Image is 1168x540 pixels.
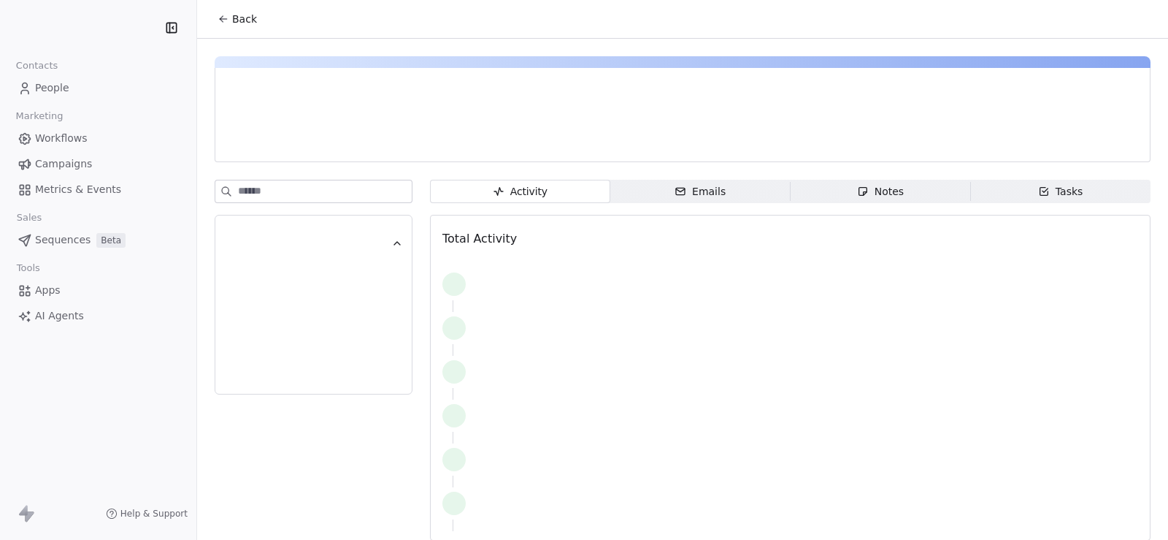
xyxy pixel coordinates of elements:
span: AI Agents [35,308,84,324]
a: People [12,76,185,100]
span: Sequences [35,232,91,248]
div: Notes [857,184,904,199]
a: Workflows [12,126,185,151]
span: Metrics & Events [35,182,121,197]
div: Emails [675,184,726,199]
span: Apps [35,283,61,298]
a: AI Agents [12,304,185,328]
span: Tools [10,257,46,279]
span: Sales [10,207,48,229]
a: Apps [12,278,185,303]
span: Beta [96,233,126,248]
span: People [35,80,69,96]
span: Campaigns [35,156,92,172]
span: Total Activity [442,232,517,246]
a: SequencesBeta [12,228,185,252]
span: Workflows [35,131,88,146]
span: Help & Support [120,508,188,520]
a: Campaigns [12,152,185,176]
span: Marketing [9,105,69,127]
a: Help & Support [106,508,188,520]
span: Contacts [9,55,64,77]
span: Back [232,12,257,26]
button: Back [209,6,266,32]
div: Tasks [1038,184,1083,199]
a: Metrics & Events [12,178,185,202]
